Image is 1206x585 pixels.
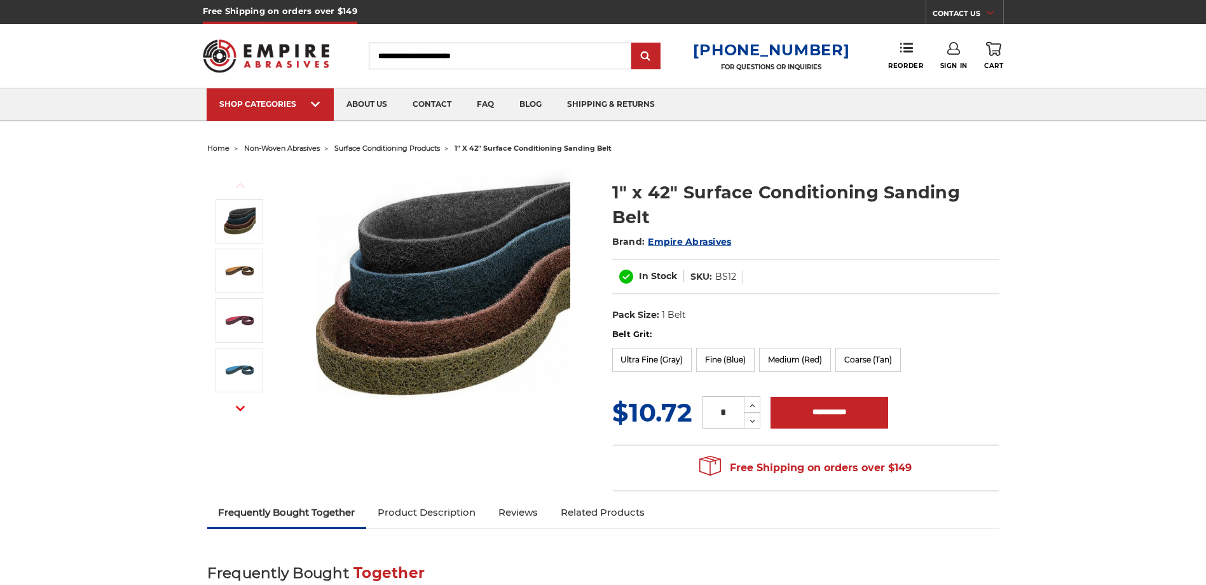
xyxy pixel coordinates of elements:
[353,564,425,582] span: Together
[639,270,677,282] span: In Stock
[334,88,400,121] a: about us
[224,305,256,336] img: 1"x42" Medium Surface Conditioning Belt
[507,88,554,121] a: blog
[464,88,507,121] a: faq
[940,62,968,70] span: Sign In
[662,308,686,322] dd: 1 Belt
[715,270,736,284] dd: BS12
[400,88,464,121] a: contact
[612,236,645,247] span: Brand:
[455,144,612,153] span: 1" x 42" surface conditioning sanding belt
[207,499,367,526] a: Frequently Bought Together
[224,205,256,237] img: 1"x42" Surface Conditioning Sanding Belts
[316,167,570,420] img: 1"x42" Surface Conditioning Sanding Belts
[334,144,440,153] a: surface conditioning products
[487,499,549,526] a: Reviews
[244,144,320,153] a: non-woven abrasives
[225,172,256,199] button: Previous
[612,180,999,230] h1: 1" x 42" Surface Conditioning Sanding Belt
[984,62,1003,70] span: Cart
[366,499,487,526] a: Product Description
[549,499,656,526] a: Related Products
[693,63,849,71] p: FOR QUESTIONS OR INQUIRIES
[554,88,668,121] a: shipping & returns
[612,308,659,322] dt: Pack Size:
[224,354,256,386] img: 1"x42" Fine Surface Conditioning Belt
[690,270,712,284] dt: SKU:
[648,236,731,247] a: Empire Abrasives
[219,99,321,109] div: SHOP CATEGORIES
[203,31,330,81] img: Empire Abrasives
[984,42,1003,70] a: Cart
[612,397,692,428] span: $10.72
[699,455,912,481] span: Free Shipping on orders over $149
[612,328,999,341] label: Belt Grit:
[224,255,256,287] img: 1"x42" Coarse Surface Conditioning Belt
[207,144,230,153] a: home
[888,42,923,69] a: Reorder
[693,41,849,59] a: [PHONE_NUMBER]
[225,395,256,422] button: Next
[207,564,349,582] span: Frequently Bought
[888,62,923,70] span: Reorder
[933,6,1003,24] a: CONTACT US
[633,44,659,69] input: Submit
